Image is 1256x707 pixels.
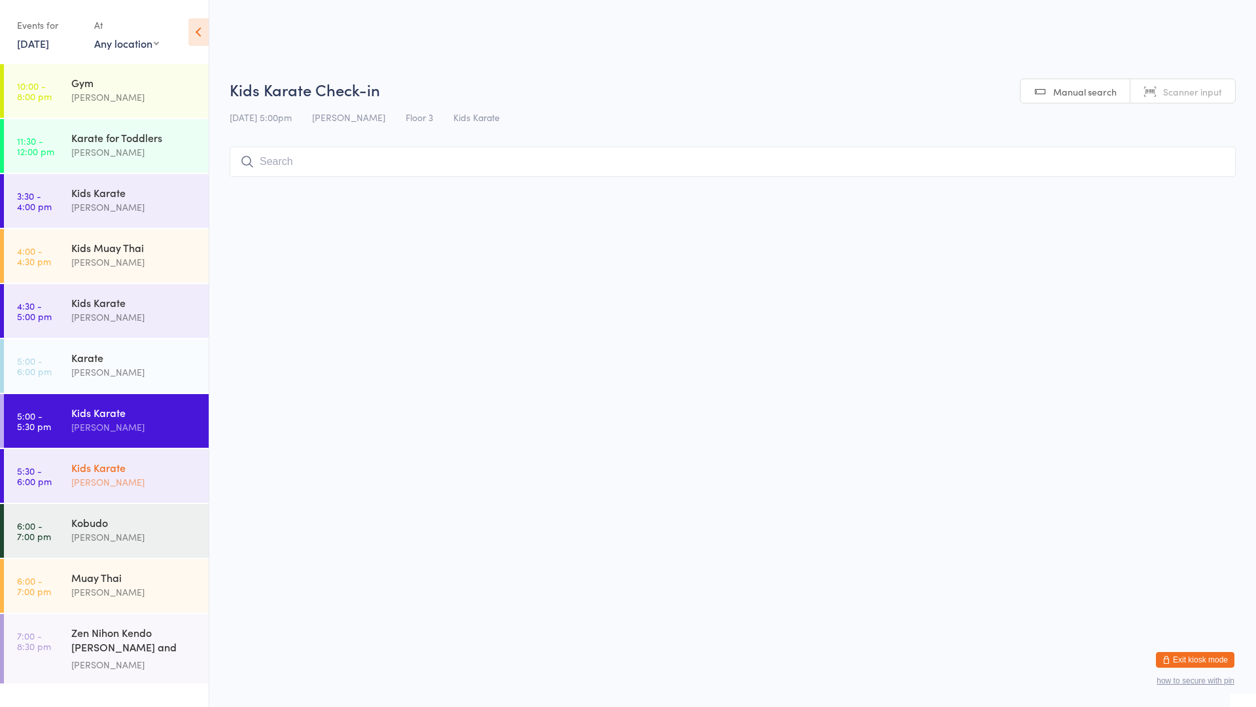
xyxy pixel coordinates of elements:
a: 4:00 -4:30 pmKids Muay Thai[PERSON_NAME] [4,229,209,283]
div: [PERSON_NAME] [71,475,198,490]
time: 5:00 - 5:30 pm [17,410,51,431]
div: Kobudo [71,515,198,530]
div: Kids Karate [71,295,198,310]
time: 6:00 - 7:00 pm [17,520,51,541]
a: 6:00 -7:00 pmMuay Thai[PERSON_NAME] [4,559,209,613]
div: Kids Muay Thai [71,240,198,255]
div: Any location [94,36,159,50]
a: 3:30 -4:00 pmKids Karate[PERSON_NAME] [4,174,209,228]
a: 5:00 -6:00 pmKarate[PERSON_NAME] [4,339,209,393]
div: [PERSON_NAME] [71,90,198,105]
div: Kids Karate [71,405,198,420]
a: 4:30 -5:00 pmKids Karate[PERSON_NAME] [4,284,209,338]
time: 5:30 - 6:00 pm [17,465,52,486]
time: 3:30 - 4:00 pm [17,190,52,211]
span: Kids Karate [453,111,500,124]
div: Zen Nihon Kendo [PERSON_NAME] and Jodo [71,625,198,657]
div: [PERSON_NAME] [71,310,198,325]
a: 7:00 -8:30 pmZen Nihon Kendo [PERSON_NAME] and Jodo[PERSON_NAME] [4,614,209,683]
div: Gym [71,75,198,90]
div: [PERSON_NAME] [71,420,198,435]
div: [PERSON_NAME] [71,365,198,380]
div: [PERSON_NAME] [71,530,198,545]
time: 4:30 - 5:00 pm [17,300,52,321]
button: Exit kiosk mode [1156,652,1234,668]
h2: Kids Karate Check-in [230,79,1236,100]
a: 10:00 -8:00 pmGym[PERSON_NAME] [4,64,209,118]
time: 5:00 - 6:00 pm [17,355,52,376]
span: [DATE] 5:00pm [230,111,292,124]
span: Floor 3 [406,111,433,124]
a: 5:00 -5:30 pmKids Karate[PERSON_NAME] [4,394,209,448]
div: Events for [17,14,81,36]
span: [PERSON_NAME] [312,111,385,124]
div: [PERSON_NAME] [71,585,198,600]
button: how to secure with pin [1157,676,1234,685]
input: Search [230,147,1236,177]
time: 4:00 - 4:30 pm [17,245,51,266]
a: [DATE] [17,36,49,50]
div: Muay Thai [71,570,198,585]
a: 11:30 -12:00 pmKarate for Toddlers[PERSON_NAME] [4,119,209,173]
span: Scanner input [1163,85,1222,98]
time: 6:00 - 7:00 pm [17,575,51,596]
div: [PERSON_NAME] [71,200,198,215]
time: 10:00 - 8:00 pm [17,81,52,101]
div: [PERSON_NAME] [71,255,198,270]
div: At [94,14,159,36]
div: [PERSON_NAME] [71,657,198,672]
div: Karate for Toddlers [71,130,198,145]
div: Kids Karate [71,460,198,475]
div: Kids Karate [71,185,198,200]
div: [PERSON_NAME] [71,145,198,160]
a: 5:30 -6:00 pmKids Karate[PERSON_NAME] [4,449,209,503]
time: 7:00 - 8:30 pm [17,630,51,651]
a: 6:00 -7:00 pmKobudo[PERSON_NAME] [4,504,209,558]
div: Karate [71,350,198,365]
time: 11:30 - 12:00 pm [17,136,54,156]
span: Manual search [1053,85,1117,98]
